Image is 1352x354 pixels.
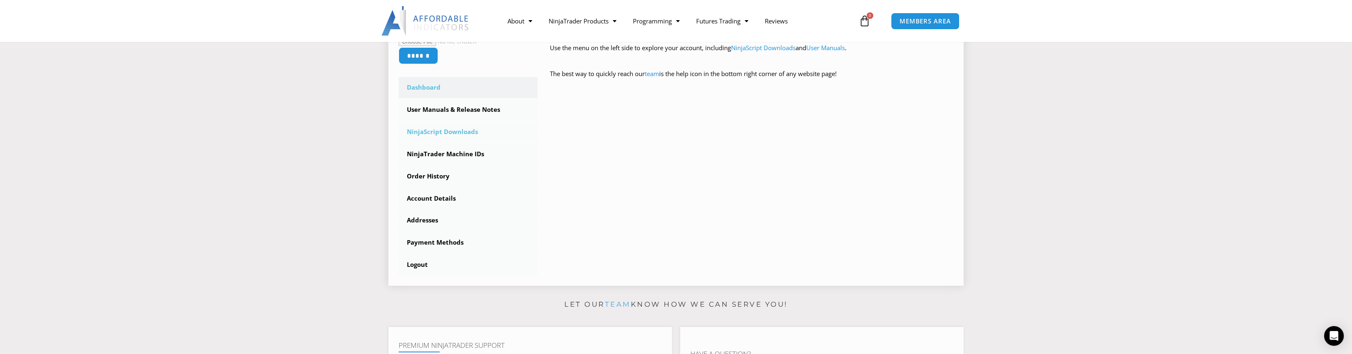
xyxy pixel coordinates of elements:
p: Let our know how we can serve you! [388,298,964,311]
div: Open Intercom Messenger [1324,326,1344,346]
a: Payment Methods [399,232,538,253]
a: Logout [399,254,538,275]
p: The best way to quickly reach our is the help icon in the bottom right corner of any website page! [550,68,954,91]
h4: Premium NinjaTrader Support [399,341,662,349]
a: NinjaTrader Machine IDs [399,143,538,165]
span: 0 [867,12,873,19]
a: Reviews [757,12,796,30]
a: team [645,69,659,78]
a: User Manuals & Release Notes [399,99,538,120]
a: Account Details [399,188,538,209]
a: Futures Trading [688,12,757,30]
a: MEMBERS AREA [891,13,960,30]
a: 0 [847,9,883,33]
a: team [605,300,631,308]
img: LogoAI | Affordable Indicators – NinjaTrader [381,6,470,36]
a: Dashboard [399,77,538,98]
a: Addresses [399,210,538,231]
span: MEMBERS AREA [900,18,951,24]
a: NinjaScript Downloads [399,121,538,143]
p: Use the menu on the left side to explore your account, including and . [550,42,954,65]
a: User Manuals [806,44,845,52]
a: Programming [625,12,688,30]
a: NinjaTrader Products [540,12,625,30]
nav: Account pages [399,77,538,275]
nav: Menu [499,12,857,30]
a: Order History [399,166,538,187]
a: NinjaScript Downloads [731,44,796,52]
a: About [499,12,540,30]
